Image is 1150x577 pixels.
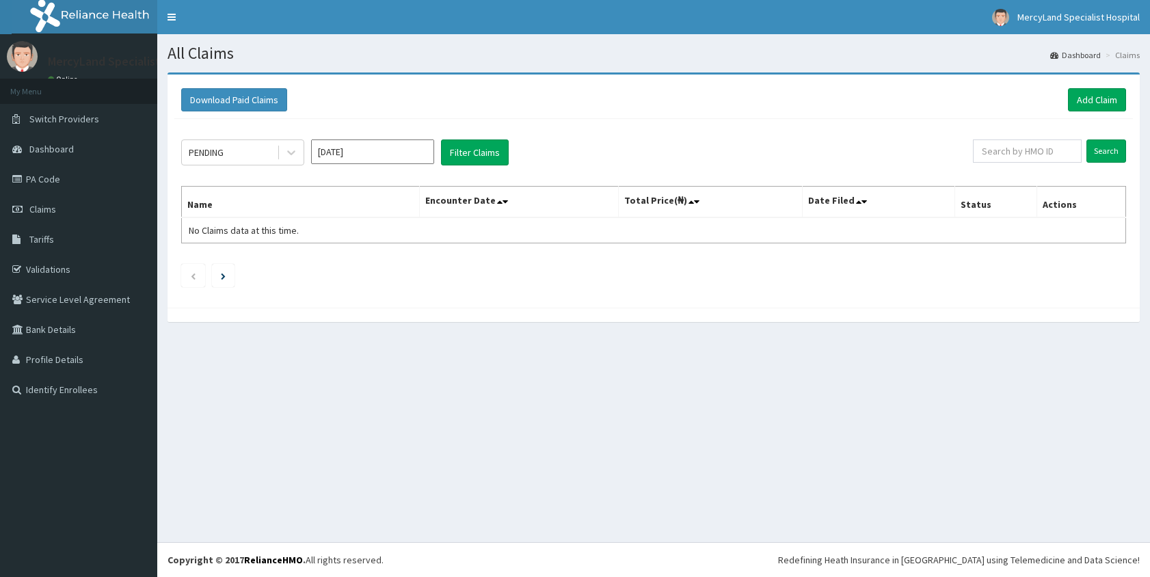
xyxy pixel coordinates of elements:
[992,9,1009,26] img: User Image
[1102,49,1140,61] li: Claims
[7,41,38,72] img: User Image
[189,146,224,159] div: PENDING
[1037,187,1126,218] th: Actions
[190,269,196,282] a: Previous page
[973,139,1082,163] input: Search by HMO ID
[803,187,955,218] th: Date Filed
[29,233,54,245] span: Tariffs
[168,44,1140,62] h1: All Claims
[778,553,1140,567] div: Redefining Heath Insurance in [GEOGRAPHIC_DATA] using Telemedicine and Data Science!
[29,203,56,215] span: Claims
[618,187,802,218] th: Total Price(₦)
[181,88,287,111] button: Download Paid Claims
[244,554,303,566] a: RelianceHMO
[1068,88,1126,111] a: Add Claim
[441,139,509,165] button: Filter Claims
[954,187,1037,218] th: Status
[48,55,209,68] p: MercyLand Specialist Hospital
[29,143,74,155] span: Dashboard
[1086,139,1126,163] input: Search
[157,542,1150,577] footer: All rights reserved.
[189,224,299,237] span: No Claims data at this time.
[48,75,81,84] a: Online
[221,269,226,282] a: Next page
[1017,11,1140,23] span: MercyLand Specialist Hospital
[29,113,99,125] span: Switch Providers
[311,139,434,164] input: Select Month and Year
[182,187,420,218] th: Name
[1050,49,1101,61] a: Dashboard
[419,187,618,218] th: Encounter Date
[168,554,306,566] strong: Copyright © 2017 .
